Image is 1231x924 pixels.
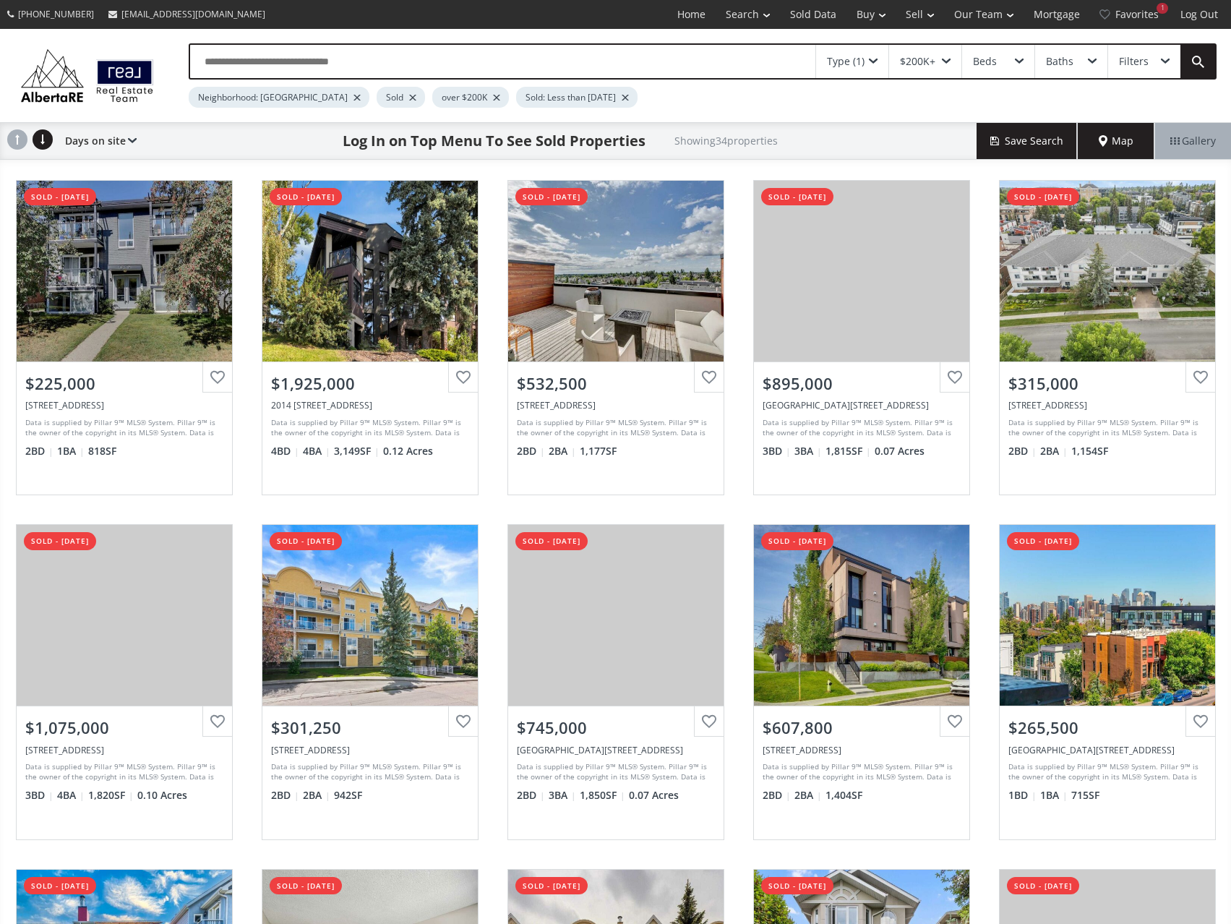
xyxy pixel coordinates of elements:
[825,788,862,803] span: 1,404 SF
[763,399,961,411] div: 1719 31 Avenue SW, Calgary, AB T2T 1S6
[303,788,330,803] span: 2 BA
[432,87,509,108] div: over $200K
[58,123,137,159] div: Days on site
[57,444,85,458] span: 1 BA
[271,716,469,739] div: $301,250
[189,87,369,108] div: Neighborhood: [GEOGRAPHIC_DATA]
[516,87,638,108] div: Sold: Less than [DATE]
[88,788,134,803] span: 1,820 SF
[674,135,778,146] h2: Showing 34 properties
[57,788,85,803] span: 4 BA
[493,510,739,854] a: sold - [DATE]$745,000[GEOGRAPHIC_DATA][STREET_ADDRESS]Data is supplied by Pillar 9™ MLS® System. ...
[985,166,1230,510] a: sold - [DATE]$315,000[STREET_ADDRESS]Data is supplied by Pillar 9™ MLS® System. Pillar 9™ is the ...
[1008,372,1206,395] div: $315,000
[1008,788,1037,803] span: 1 BD
[549,444,576,458] span: 2 BA
[25,372,223,395] div: $225,000
[517,761,711,783] div: Data is supplied by Pillar 9™ MLS® System. Pillar 9™ is the owner of the copyright in its MLS® Sy...
[88,444,116,458] span: 818 SF
[794,788,822,803] span: 2 BA
[763,444,791,458] span: 3 BD
[1071,788,1099,803] span: 715 SF
[271,417,466,439] div: Data is supplied by Pillar 9™ MLS® System. Pillar 9™ is the owner of the copyright in its MLS® Sy...
[517,716,715,739] div: $745,000
[517,744,715,756] div: 2022 28 Avenue SW, Calgary, AB T2T 1K3
[25,761,220,783] div: Data is supplied by Pillar 9™ MLS® System. Pillar 9™ is the owner of the copyright in its MLS® Sy...
[763,417,957,439] div: Data is supplied by Pillar 9™ MLS® System. Pillar 9™ is the owner of the copyright in its MLS® Sy...
[763,744,961,756] div: 2905 16 Street SW #103, Calgary, AB T2T 4G5
[739,166,985,510] a: sold - [DATE]$895,000[GEOGRAPHIC_DATA][STREET_ADDRESS]Data is supplied by Pillar 9™ MLS® System. ...
[517,417,711,439] div: Data is supplied by Pillar 9™ MLS® System. Pillar 9™ is the owner of the copyright in its MLS® Sy...
[1008,444,1037,458] span: 2 BD
[580,444,617,458] span: 1,177 SF
[271,372,469,395] div: $1,925,000
[25,444,53,458] span: 2 BD
[517,399,715,411] div: 3450 19 Street SW #406, Calgary, AB T2T6V7
[25,744,223,756] div: 1905 31 Avenue SW, Calgary, AB T2T 1T1
[973,56,997,67] div: Beds
[247,510,493,854] a: sold - [DATE]$301,250[STREET_ADDRESS]Data is supplied by Pillar 9™ MLS® System. Pillar 9™ is the ...
[794,444,822,458] span: 3 BA
[18,8,94,20] span: [PHONE_NUMBER]
[121,8,265,20] span: [EMAIL_ADDRESS][DOMAIN_NAME]
[900,56,935,67] div: $200K+
[517,444,545,458] span: 2 BD
[763,788,791,803] span: 2 BD
[517,372,715,395] div: $532,500
[493,166,739,510] a: sold - [DATE]$532,500[STREET_ADDRESS]Data is supplied by Pillar 9™ MLS® System. Pillar 9™ is the ...
[1154,123,1231,159] div: Gallery
[580,788,625,803] span: 1,850 SF
[343,131,645,151] h1: Log In on Top Menu To See Sold Properties
[549,788,576,803] span: 3 BA
[1040,788,1068,803] span: 1 BA
[1078,123,1154,159] div: Map
[825,444,871,458] span: 1,815 SF
[1008,716,1206,739] div: $265,500
[25,788,53,803] span: 3 BD
[247,166,493,510] a: sold - [DATE]$1,925,0002014 [STREET_ADDRESS]Data is supplied by Pillar 9™ MLS® System. Pillar 9™ ...
[271,788,299,803] span: 2 BD
[1046,56,1073,67] div: Baths
[629,788,679,803] span: 0.07 Acres
[1170,134,1216,148] span: Gallery
[101,1,273,27] a: [EMAIL_ADDRESS][DOMAIN_NAME]
[763,372,961,395] div: $895,000
[1119,56,1149,67] div: Filters
[977,123,1078,159] button: Save Search
[985,510,1230,854] a: sold - [DATE]$265,500[GEOGRAPHIC_DATA][STREET_ADDRESS]Data is supplied by Pillar 9™ MLS® System. ...
[377,87,425,108] div: Sold
[1071,444,1108,458] span: 1,154 SF
[25,399,223,411] div: 1908 28 Avenue SW #101, Calgary, AB T2T 1K1
[1008,761,1203,783] div: Data is supplied by Pillar 9™ MLS® System. Pillar 9™ is the owner of the copyright in its MLS® Sy...
[1008,744,1206,756] div: 1805 26 Avenue SW #403, Calgary, AB T2T 1E2
[271,444,299,458] span: 4 BD
[517,788,545,803] span: 2 BD
[271,761,466,783] div: Data is supplied by Pillar 9™ MLS® System. Pillar 9™ is the owner of the copyright in its MLS® Sy...
[1040,444,1068,458] span: 2 BA
[271,399,469,411] div: 2014 30 Avenue SW, Calgary, AB T2T 1R2
[1099,134,1133,148] span: Map
[763,761,957,783] div: Data is supplied by Pillar 9™ MLS® System. Pillar 9™ is the owner of the copyright in its MLS® Sy...
[271,744,469,756] div: 1631 28 Avenue SW #308, Calgary, AB T2T 1J5
[25,716,223,739] div: $1,075,000
[334,788,362,803] span: 942 SF
[1,166,247,510] a: sold - [DATE]$225,000[STREET_ADDRESS]Data is supplied by Pillar 9™ MLS® System. Pillar 9™ is the ...
[303,444,330,458] span: 4 BA
[827,56,865,67] div: Type (1)
[1008,417,1203,439] div: Data is supplied by Pillar 9™ MLS® System. Pillar 9™ is the owner of the copyright in its MLS® Sy...
[334,444,379,458] span: 3,149 SF
[1157,3,1168,14] div: 1
[1008,399,1206,411] div: 1733 27 Avenue SW #103, Calgary, AB T2E 7E1
[739,510,985,854] a: sold - [DATE]$607,800[STREET_ADDRESS]Data is supplied by Pillar 9™ MLS® System. Pillar 9™ is the ...
[763,716,961,739] div: $607,800
[383,444,433,458] span: 0.12 Acres
[875,444,925,458] span: 0.07 Acres
[25,417,220,439] div: Data is supplied by Pillar 9™ MLS® System. Pillar 9™ is the owner of the copyright in its MLS® Sy...
[14,46,160,106] img: Logo
[1,510,247,854] a: sold - [DATE]$1,075,000[STREET_ADDRESS]Data is supplied by Pillar 9™ MLS® System. Pillar 9™ is th...
[137,788,187,803] span: 0.10 Acres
